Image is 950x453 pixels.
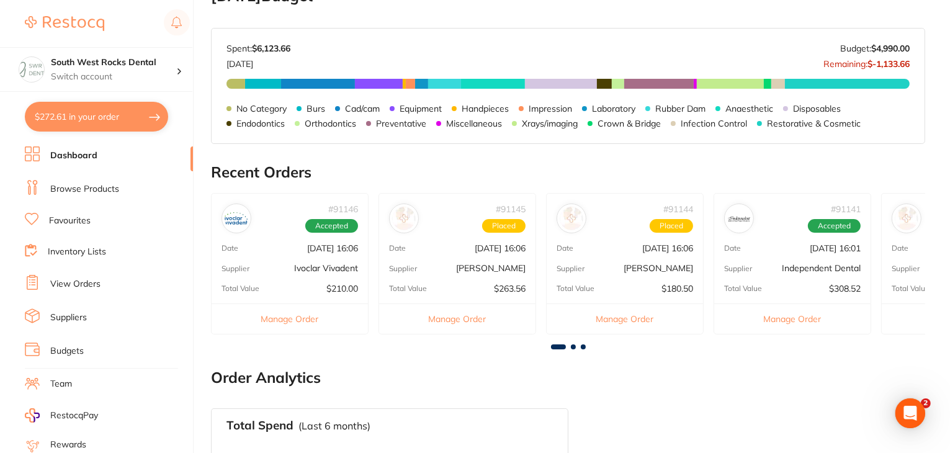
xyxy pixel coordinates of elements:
p: Date [222,244,238,253]
p: Impression [529,104,572,114]
img: Ivoclar Vivadent [225,207,248,230]
a: Inventory Lists [48,246,106,258]
p: [DATE] 16:01 [810,243,861,253]
a: Restocq Logo [25,9,104,38]
strong: $6,123.66 [252,43,290,54]
p: Date [724,244,741,253]
div: Open Intercom Messenger [895,398,925,428]
span: 2 [921,398,931,408]
p: Crown & Bridge [598,119,661,128]
p: [DATE] 16:06 [475,243,526,253]
a: Budgets [50,345,84,357]
p: $210.00 [326,284,358,294]
p: Handpieces [462,104,509,114]
p: [PERSON_NAME] [624,263,693,273]
p: Date [389,244,406,253]
p: Restorative & Cosmetic [767,119,861,128]
p: Spent: [226,43,290,53]
a: RestocqPay [25,408,98,423]
a: Suppliers [50,312,87,324]
p: Supplier [389,264,417,273]
p: # 91146 [328,204,358,214]
p: Equipment [400,104,442,114]
h3: Total Spend [226,419,294,433]
button: Manage Order [547,303,703,334]
p: # 91144 [663,204,693,214]
p: Date [892,244,908,253]
a: Dashboard [50,150,97,162]
span: Placed [650,219,693,233]
p: Endodontics [236,119,285,128]
button: Manage Order [379,303,535,334]
p: Total Value [892,284,930,293]
p: Remaining: [823,54,910,69]
p: Total Value [724,284,762,293]
img: RestocqPay [25,408,40,423]
p: Xrays/imaging [522,119,578,128]
p: Independent Dental [782,263,861,273]
img: Henry Schein Halas [560,207,583,230]
strong: $4,990.00 [871,43,910,54]
p: No Category [236,104,287,114]
a: Browse Products [50,183,119,195]
button: $272.61 in your order [25,102,168,132]
a: View Orders [50,278,101,290]
p: Total Value [222,284,259,293]
a: Team [50,378,72,390]
p: Switch account [51,71,176,83]
p: Date [557,244,573,253]
p: Budget: [840,43,910,53]
p: Total Value [557,284,594,293]
p: (Last 6 months) [298,420,370,431]
span: Placed [482,219,526,233]
p: Preventative [376,119,426,128]
img: Dentavision [895,207,918,230]
p: Supplier [892,264,920,273]
p: # 91141 [831,204,861,214]
strong: $-1,133.66 [867,58,910,70]
h2: Recent Orders [211,164,925,181]
span: RestocqPay [50,410,98,422]
a: Rewards [50,439,86,451]
p: Cad/cam [345,104,380,114]
p: Supplier [724,264,752,273]
p: Anaesthetic [725,104,773,114]
p: Infection Control [681,119,747,128]
img: Independent Dental [727,207,751,230]
p: Supplier [557,264,585,273]
img: Adam Dental [392,207,416,230]
span: Accepted [808,219,861,233]
p: Burs [307,104,325,114]
p: $180.50 [661,284,693,294]
img: South West Rocks Dental [19,57,44,82]
p: Miscellaneous [446,119,502,128]
p: [DATE] [226,54,290,69]
p: [PERSON_NAME] [456,263,526,273]
h4: South West Rocks Dental [51,56,176,69]
a: Favourites [49,215,91,227]
p: Total Value [389,284,427,293]
span: Accepted [305,219,358,233]
p: $308.52 [829,284,861,294]
p: Disposables [793,104,841,114]
p: [DATE] 16:06 [642,243,693,253]
p: Laboratory [592,104,635,114]
p: [DATE] 16:06 [307,243,358,253]
h2: Order Analytics [211,369,925,387]
p: # 91145 [496,204,526,214]
button: Manage Order [714,303,871,334]
button: Manage Order [212,303,368,334]
p: $263.56 [494,284,526,294]
p: Orthodontics [305,119,356,128]
img: Restocq Logo [25,16,104,31]
p: Rubber Dam [655,104,706,114]
p: Ivoclar Vivadent [294,263,358,273]
p: Supplier [222,264,249,273]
